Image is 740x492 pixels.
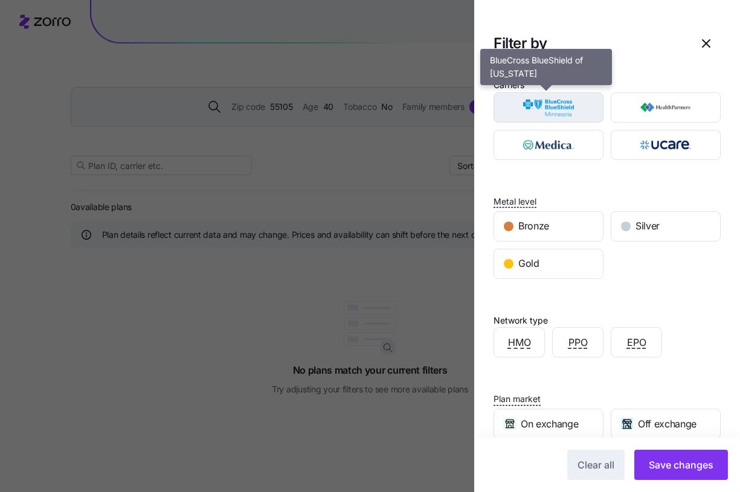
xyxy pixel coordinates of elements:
span: PPO [568,335,588,350]
span: Bronze [518,219,549,234]
h1: Filter by [494,34,682,53]
button: Clear all [567,450,625,480]
span: Save changes [649,458,713,472]
img: BlueCross BlueShield of Minnesota [504,95,593,120]
span: On exchange [521,417,578,432]
span: Silver [635,219,660,234]
button: Save changes [634,450,728,480]
span: EPO [627,335,646,350]
span: Off exchange [638,417,697,432]
span: Metal level [494,196,536,208]
img: Medica [504,133,593,157]
img: HealthPartners [622,95,710,120]
div: Network type [494,314,548,327]
span: HMO [508,335,531,350]
span: Clear all [578,458,614,472]
img: UCare [622,133,710,157]
span: Plan market [494,393,541,405]
span: Gold [518,256,539,271]
div: Carriers [494,78,524,92]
